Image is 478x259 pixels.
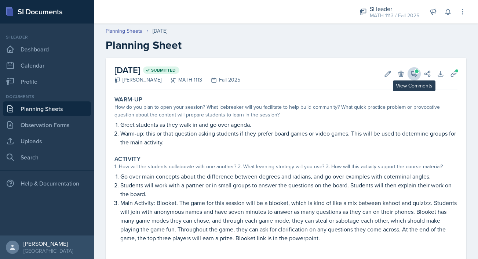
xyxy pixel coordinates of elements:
[120,172,457,181] p: Go over main concepts about the difference between degrees and radians, and go over examples with...
[370,4,419,13] div: Si leader
[408,67,421,80] button: View Comments
[202,76,240,84] div: Fall 2025
[3,34,91,40] div: Si leader
[3,101,91,116] a: Planning Sheets
[153,27,167,35] div: [DATE]
[114,96,143,103] label: Warm-Up
[114,155,141,163] label: Activity
[114,64,240,77] h2: [DATE]
[151,67,176,73] span: Submitted
[120,181,457,198] p: Students will work with a partner or in small groups to answer the questions on the board. Studen...
[120,129,457,147] p: Warm-up: this or that question asking students if they prefer board games or video games. This wi...
[3,58,91,73] a: Calendar
[3,150,91,165] a: Search
[161,76,202,84] div: MATH 1113
[106,27,142,35] a: Planning Sheets
[3,118,91,132] a: Observation Forms
[114,163,457,170] div: 1. How will the students collaborate with one another? 2. What learning strategy will you use? 3....
[106,39,466,52] h2: Planning Sheet
[23,247,73,255] div: [GEOGRAPHIC_DATA]
[120,120,457,129] p: Greet students as they walk in and go over agenda.
[3,93,91,100] div: Documents
[114,76,161,84] div: [PERSON_NAME]
[3,42,91,57] a: Dashboard
[23,240,73,247] div: [PERSON_NAME]
[370,12,419,19] div: MATH 1113 / Fall 2025
[114,103,457,119] div: How do you plan to open your session? What icebreaker will you facilitate to help build community...
[3,176,91,191] div: Help & Documentation
[120,198,457,242] p: Main Activity: Blooket. The game for this session will be a blooket, which is kind of like a mix ...
[3,74,91,89] a: Profile
[3,134,91,148] a: Uploads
